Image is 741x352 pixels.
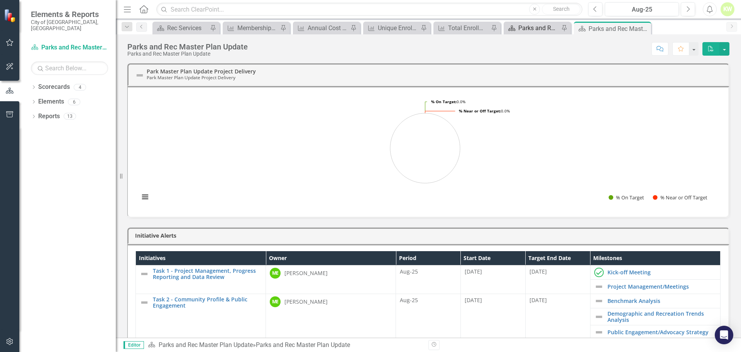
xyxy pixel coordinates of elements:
div: Open Intercom Messenger [715,326,733,344]
div: [PERSON_NAME] [284,298,328,306]
img: Not Defined [594,282,604,291]
span: [DATE] [465,268,482,275]
span: Elements & Reports [31,10,108,19]
a: Reports [38,112,60,121]
small: City of [GEOGRAPHIC_DATA], [GEOGRAPHIC_DATA] [31,19,108,32]
img: Not Defined [140,298,149,307]
text: 0.0% [459,108,510,114]
a: Parks and Rec Master Plan Update [159,341,253,349]
img: ClearPoint Strategy [4,9,17,22]
button: View chart menu, Chart [140,192,151,202]
a: Demographic and Recreation Trends Analysis [607,311,716,323]
div: Annual Cost Recovery [308,23,349,33]
div: Chart. Highcharts interactive chart. [135,93,721,209]
div: Aug-25 [400,296,457,304]
a: Benchmark Analysis [607,298,716,304]
a: Elements [38,97,64,106]
button: Show % On Target [609,194,645,201]
td: Double-Click to Edit [460,265,525,294]
a: Public Engagement/Advocacy Strategy [607,329,716,335]
img: Not Defined [594,312,604,321]
span: Editor [123,341,144,349]
div: Aug-25 [607,5,676,14]
img: Not Defined [594,296,604,306]
div: Total Enrollment [448,23,489,33]
div: Parks and Rec Master Plan Update [127,51,248,57]
a: Kick-off Meeting [607,269,716,275]
td: Double-Click to Edit [266,265,396,294]
span: [DATE] [530,268,547,275]
a: Total Enrollment [435,23,489,33]
a: Parks and Rec Master Plan Update [31,43,108,52]
input: Search Below... [31,61,108,75]
button: Aug-25 [605,2,679,16]
div: Unique Enrollment [378,23,419,33]
tspan: % On Target: [431,99,457,104]
span: [DATE] [530,296,547,304]
a: Annual Cost Recovery [295,23,349,33]
a: Parks and Rec Master Plan Update [506,23,559,33]
div: ME [270,296,281,307]
svg: Interactive chart [135,93,715,209]
span: [DATE] [465,296,482,304]
td: Double-Click to Edit Right Click for Context Menu [136,265,266,294]
div: Parks and Rec Master Plan Update [589,24,649,34]
div: ME [270,268,281,279]
td: Double-Click to Edit [525,265,590,294]
div: 4 [74,84,86,90]
td: Double-Click to Edit Right Click for Context Menu [590,294,720,308]
div: Rec Services [167,23,208,33]
td: Double-Click to Edit Right Click for Context Menu [590,325,720,339]
a: Project Management/Meetings [607,284,716,289]
div: Memberships - Outdoor Pools [237,23,278,33]
input: Search ClearPoint... [156,3,582,16]
img: Completed [594,268,604,277]
small: Park Master Plan Update Project Delivery [147,74,235,80]
div: 6 [68,99,80,105]
td: Double-Click to Edit Right Click for Context Menu [590,308,720,325]
tspan: % Near or Off Target: [459,108,501,114]
a: Task 1 - Project Management, Progress Reporting and Data Review [153,268,262,280]
text: 0.0% [431,99,465,104]
div: Parks and Rec Master Plan Update [256,341,350,349]
div: 13 [64,113,76,120]
a: Task 2 - Community Profile & Public Engagement [153,296,262,308]
td: Double-Click to Edit Right Click for Context Menu [590,265,720,280]
td: Double-Click to Edit Right Click for Context Menu [590,280,720,294]
button: Search [542,4,580,15]
img: Not Defined [135,71,144,80]
a: Unique Enrollment [365,23,419,33]
div: Aug-25 [400,268,457,275]
a: Park Master Plan Update Project Delivery [147,68,256,75]
div: Parks and Rec Master Plan Update [127,43,248,51]
img: Not Defined [594,328,604,337]
div: Parks and Rec Master Plan Update [518,23,559,33]
a: Memberships - Outdoor Pools [225,23,278,33]
span: Search [553,6,570,12]
a: Rec Services [154,23,208,33]
a: Scorecards [38,83,70,92]
button: Show % Near or Off Target [653,194,708,201]
div: [PERSON_NAME] [284,269,328,277]
button: KW [721,2,734,16]
img: Not Defined [140,269,149,279]
h3: Initiative Alerts [135,233,724,238]
div: » [148,341,423,350]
